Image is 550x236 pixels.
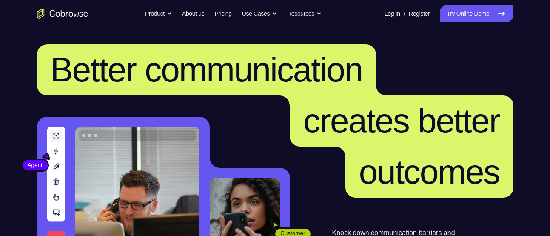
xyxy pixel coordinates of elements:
[440,5,513,22] a: Try Online Demo
[242,5,277,22] button: Use Cases
[385,5,400,22] a: Log In
[37,9,88,19] a: Go to the home page
[51,51,363,89] span: Better communication
[303,102,499,140] span: creates better
[404,9,405,19] span: /
[182,5,204,22] a: About us
[145,5,172,22] button: Product
[409,5,430,22] a: Register
[359,153,500,191] span: outcomes
[214,5,231,22] a: Pricing
[287,5,322,22] button: Resources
